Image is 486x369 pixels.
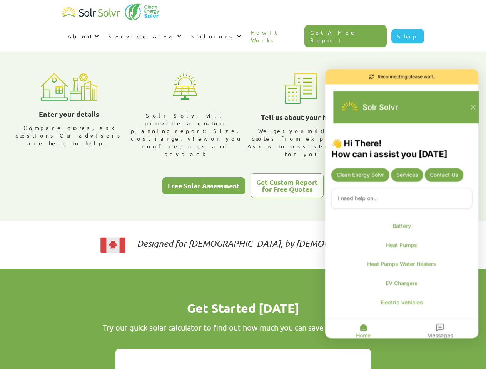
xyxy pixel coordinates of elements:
button: Close chatbot widget [459,342,478,361]
div: Messages [427,332,453,339]
div: Send Contact Us [425,168,464,182]
div: Send Tell me more about your services [391,168,423,182]
p: Designed for [DEMOGRAPHIC_DATA], by [DEMOGRAPHIC_DATA] [137,239,388,247]
div: Service Area [109,32,175,40]
div: About [62,25,103,48]
a: Shop [391,29,424,43]
h3: Enter your details [39,108,99,120]
a: Get A Free Report [304,25,387,47]
a: Open link Electric Vehicles [331,294,472,311]
div: Solutions [186,25,246,48]
a: Free Solar Assessment [162,177,245,194]
div: Reconnecting please wait.. [377,73,435,80]
div: Home [356,332,371,339]
div: Solr Solvr will provide a custom planning report: Size, cost range, view on you roof, rebates and... [130,111,240,158]
a: Open link EV Chargers [331,275,472,291]
div: Open Messages tab [402,319,478,343]
div: Chatbot is open [325,69,478,338]
div: Solr Solvr [362,102,398,113]
div: 👋 Hi There! How can i assist you [DATE] [331,138,472,159]
div: Solutions [191,32,235,40]
button: Close chatbot [466,100,481,115]
h3: Tell us about your home [261,111,341,123]
a: Open link Battery [331,218,472,234]
div: Open Home tab [325,319,402,343]
a: Open link Photovoltaic Shingles [331,313,472,329]
a: Get Custom Reportfor Free Quotes [251,173,324,198]
a: Open link Heat Pumps [331,237,472,253]
div: About [68,32,92,40]
div: Compare quotes, ask questions-Our advisors are here to help. [14,124,124,147]
div: Send Tell me more about clean energy [331,168,389,182]
div: Free Solar Assessment [168,182,240,189]
img: 1702586718.png [339,97,359,117]
div: Service Area [103,25,186,48]
div: We get you multiple quotes from experts. Ask us to assist-we work for you [246,127,356,158]
a: How It Works [246,21,305,52]
div: Try our quick solar calculator to find out how much you can save from going solar [78,323,409,332]
div: Get Custom Report for Free Quotes [256,179,318,192]
h1: Get Started [DATE] [78,300,409,317]
a: Open link Heat Pumps Water Heaters [331,256,472,272]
